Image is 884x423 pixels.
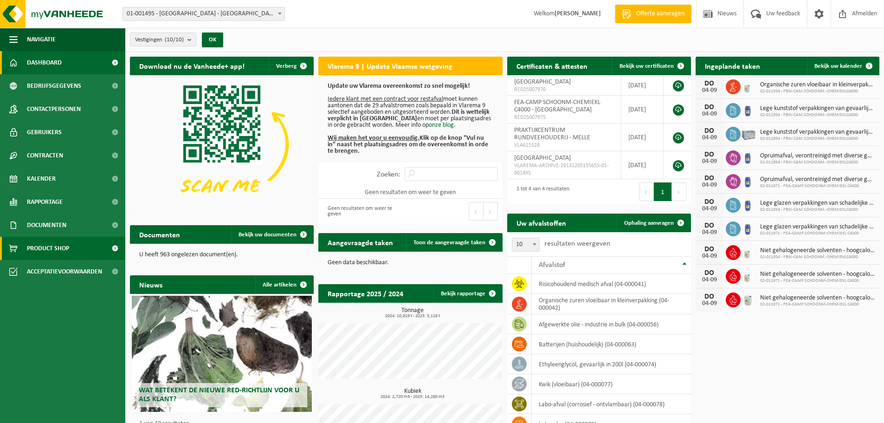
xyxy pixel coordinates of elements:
span: 2024: 2,720 m3 - 2025: 14,280 m3 [323,395,502,399]
td: [DATE] [621,151,664,179]
button: Vestigingen(10/10) [130,33,196,46]
span: Bekijk uw kalender [814,63,862,69]
td: Geen resultaten om weer te geven [318,186,502,199]
button: Next [672,182,686,201]
b: Klik op de knop "Vul nu in" naast het plaatsingsadres om de overeenkomst in orde te brengen. [328,135,488,155]
label: resultaten weergeven [544,240,610,247]
div: DO [700,246,719,253]
td: [DATE] [621,124,664,151]
td: [DATE] [621,96,664,124]
span: FEA-CAMP SCHOONM-CHEMIEKL C4000 - [GEOGRAPHIC_DATA] [514,99,600,113]
a: Bekijk uw certificaten [612,57,690,75]
u: Wij maken het voor u eenvoudig. [328,135,419,142]
span: Wat betekent de nieuwe RED-richtlijn voor u als klant? [139,387,299,403]
img: Download de VHEPlus App [130,75,314,213]
span: Lege glazen verpakkingen van schadelijke stoffen [760,200,875,207]
img: PB-LB-0680-HPE-GY-01 [741,125,756,141]
span: Niet gehalogeneerde solventen - hoogcalorisch in kleinverpakking [760,247,875,254]
td: afgewerkte olie - industrie in bulk (04-000056) [532,314,691,334]
div: 04-09 [700,300,719,307]
button: OK [202,33,223,47]
p: moet kunnen aantonen dat de 29 afvalstromen zoals bepaald in Vlarema 9 selectief aangeboden en ui... [328,83,493,155]
img: LP-OT-00060-HPE-21 [741,102,756,117]
span: Opruimafval, verontreinigd met diverse gevaarlijke afvalstoffen [760,176,875,183]
div: 04-09 [700,277,719,283]
td: kwik (vloeibaar) (04-000077) [532,374,691,394]
img: LP-OT-00060-HPE-21 [741,196,756,212]
td: organische zuren vloeibaar in kleinverpakking (04-000042) [532,294,691,314]
span: 02-011954 - FBW-CAM SCHOONM.-CHEMIEKLC4000 [760,160,875,165]
div: DO [700,198,719,206]
td: labo-afval (corrosief - ontvlambaar) (04-000078) [532,394,691,414]
a: Bekijk uw kalender [807,57,878,75]
span: 02-011971 - FEA-CAMP SCHOONM-CHEMIEKL C4000 [760,183,875,189]
img: LP-OT-00060-HPE-21 [741,220,756,236]
div: Geen resultaten om weer te geven [323,201,406,221]
h2: Documenten [130,225,189,243]
a: Wat betekent de nieuwe RED-richtlijn voor u als klant? [132,296,312,412]
h3: Tonnage [323,307,502,319]
a: Alle artikelen [255,275,313,294]
div: DO [700,80,719,87]
h2: Uw afvalstoffen [507,214,575,232]
div: 04-09 [700,182,719,189]
b: Dit is wettelijk verplicht in [GEOGRAPHIC_DATA] [328,109,490,122]
div: 04-09 [700,135,719,141]
span: [GEOGRAPHIC_DATA] [514,78,571,85]
div: 1 tot 4 van 4 resultaten [512,182,569,202]
span: 2024: 10,819 t - 2025: 5,118 t [323,314,502,319]
h2: Ingeplande taken [696,57,769,75]
p: U heeft 963 ongelezen document(en). [139,252,304,258]
span: Lege glazen verpakkingen van schadelijke stoffen [760,223,875,231]
span: Ophaling aanvragen [624,220,674,226]
span: 02-011954 - FBW-CAM SCHOONM.-CHEMIEKLC4000 [760,136,875,142]
h2: Vlarema 9 | Update Vlaamse wetgeving [318,57,462,75]
div: 04-09 [700,229,719,236]
span: 01-001495 - UNIVERSITEIT GENT - GENT [123,7,285,21]
span: 10 [512,238,539,251]
span: Lege kunststof verpakkingen van gevaarlijke stoffen [760,105,875,112]
span: [GEOGRAPHIC_DATA] [514,155,571,162]
span: Gebruikers [27,121,62,144]
span: Documenten [27,214,66,237]
span: Lege kunststof verpakkingen van gevaarlijke stoffen [760,129,875,136]
span: 02-011971 - FEA-CAMP SCHOONM-CHEMIEKL C4000 [760,302,875,307]
div: DO [700,269,719,277]
img: LP-LD-00010-HPE-21 [741,244,756,260]
span: Bekijk uw documenten [239,232,297,238]
div: DO [700,293,719,300]
span: Dashboard [27,51,62,74]
span: Verberg [276,63,297,69]
span: Toon de aangevraagde taken [413,240,485,246]
td: risicohoudend medisch afval (04-000041) [532,274,691,294]
span: PRAKTIJKCENTRUM RUNDVEEHOUDERIJ - MELLE [514,127,590,141]
span: Contactpersonen [27,98,81,121]
a: Offerte aanvragen [615,5,691,23]
a: Toon de aangevraagde taken [406,233,502,252]
span: 10 [512,238,540,252]
span: Niet gehalogeneerde solventen - hoogcalorisch in kleinverpakking [760,294,875,302]
img: LP-LD-00025-HPE-21 [741,291,756,307]
img: LP-LD-00010-HPE-21 [741,267,756,283]
span: Product Shop [27,237,69,260]
span: Bedrijfsgegevens [27,74,81,98]
span: 02-011954 - FBW-CAM SCHOONM.-CHEMIEKLC4000 [760,89,875,94]
div: DO [700,222,719,229]
h2: Rapportage 2025 / 2024 [318,284,413,302]
label: Zoeken: [377,171,400,178]
div: 04-09 [700,111,719,117]
div: 04-09 [700,87,719,94]
u: Iedere klant met een contract voor restafval [328,96,443,103]
div: DO [700,175,719,182]
span: Vestigingen [135,33,184,47]
td: batterijen (huishoudelijk) (04-000063) [532,334,691,354]
td: ethyleenglycol, gevaarlijk in 200l (04-000074) [532,354,691,374]
span: Niet gehalogeneerde solventen - hoogcalorisch in kleinverpakking [760,271,875,278]
div: DO [700,151,719,158]
span: Acceptatievoorwaarden [27,260,102,283]
span: RED25007970 [514,86,614,93]
span: Bekijk uw certificaten [619,63,674,69]
span: Kalender [27,167,56,190]
div: DO [700,104,719,111]
img: LP-LD-00010-HPE-21 [741,78,756,94]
